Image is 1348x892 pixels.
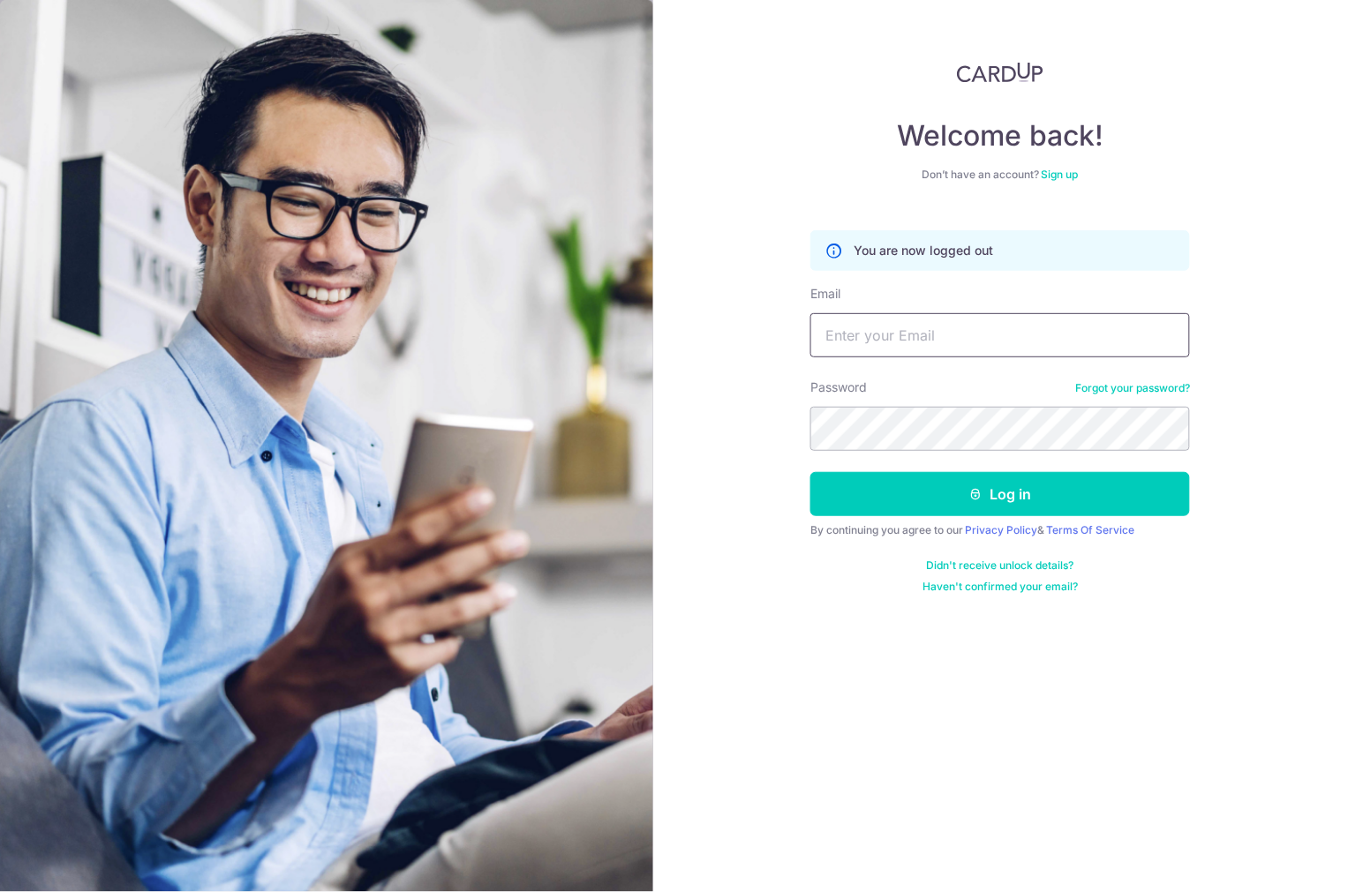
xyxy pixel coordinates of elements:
a: Terms Of Service [1046,523,1134,536]
a: Privacy Policy [965,523,1037,536]
h4: Welcome back! [810,118,1190,154]
label: Password [810,379,867,396]
input: Enter your Email [810,313,1190,357]
label: Email [810,285,840,303]
button: Log in [810,472,1190,516]
div: Don’t have an account? [810,168,1190,182]
a: Forgot your password? [1075,381,1190,395]
a: Didn't receive unlock details? [927,558,1074,573]
div: By continuing you agree to our & [810,523,1190,537]
a: Sign up [1042,168,1079,181]
a: Haven't confirmed your email? [923,580,1078,594]
p: You are now logged out [854,242,993,259]
img: CardUp Logo [957,62,1043,83]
